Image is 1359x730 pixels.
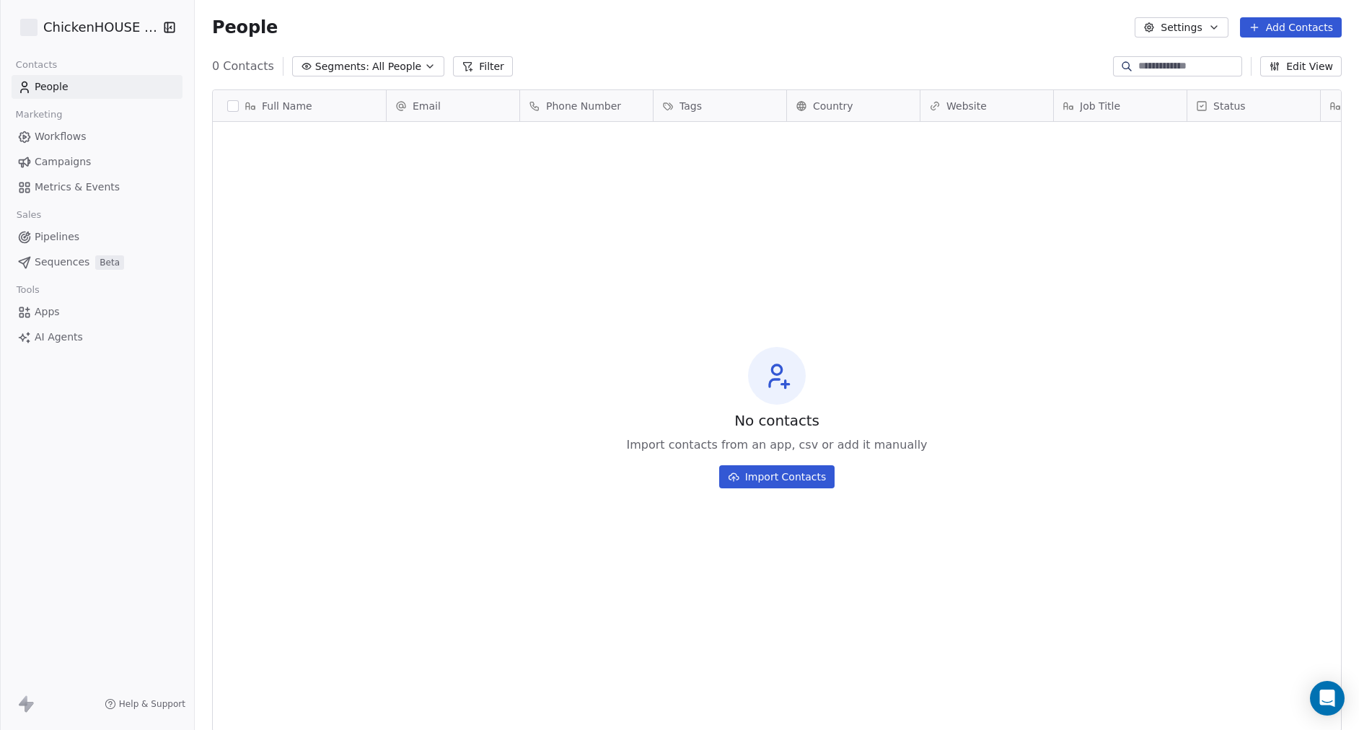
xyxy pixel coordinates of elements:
[413,99,441,113] span: Email
[12,150,182,174] a: Campaigns
[35,304,60,320] span: Apps
[813,99,853,113] span: Country
[35,180,120,195] span: Metrics & Events
[35,79,69,94] span: People
[654,90,786,121] div: Tags
[315,59,369,74] span: Segments:
[1240,17,1342,38] button: Add Contacts
[35,330,83,345] span: AI Agents
[12,75,182,99] a: People
[626,436,927,454] span: Import contacts from an app, csv or add it manually
[734,410,819,431] span: No contacts
[12,175,182,199] a: Metrics & Events
[35,154,91,170] span: Campaigns
[920,90,1053,121] div: Website
[1080,99,1120,113] span: Job Title
[35,229,79,245] span: Pipelines
[520,90,653,121] div: Phone Number
[453,56,513,76] button: Filter
[946,99,987,113] span: Website
[719,465,835,488] button: Import Contacts
[719,459,835,488] a: Import Contacts
[787,90,920,121] div: Country
[119,698,185,710] span: Help & Support
[35,129,87,144] span: Workflows
[546,99,621,113] span: Phone Number
[12,225,182,249] a: Pipelines
[12,250,182,274] a: SequencesBeta
[372,59,421,74] span: All People
[679,99,702,113] span: Tags
[1187,90,1320,121] div: Status
[10,204,48,226] span: Sales
[1310,681,1345,716] div: Open Intercom Messenger
[17,15,154,40] button: ChickenHOUSE sas
[12,125,182,149] a: Workflows
[12,325,182,349] a: AI Agents
[12,300,182,324] a: Apps
[262,99,312,113] span: Full Name
[35,255,89,270] span: Sequences
[387,90,519,121] div: Email
[212,17,278,38] span: People
[212,58,274,75] span: 0 Contacts
[105,698,185,710] a: Help & Support
[1054,90,1187,121] div: Job Title
[1213,99,1246,113] span: Status
[10,279,45,301] span: Tools
[213,90,386,121] div: Full Name
[95,255,124,270] span: Beta
[1135,17,1228,38] button: Settings
[9,104,69,126] span: Marketing
[1260,56,1342,76] button: Edit View
[9,54,63,76] span: Contacts
[43,18,159,37] span: ChickenHOUSE sas
[213,122,387,698] div: grid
